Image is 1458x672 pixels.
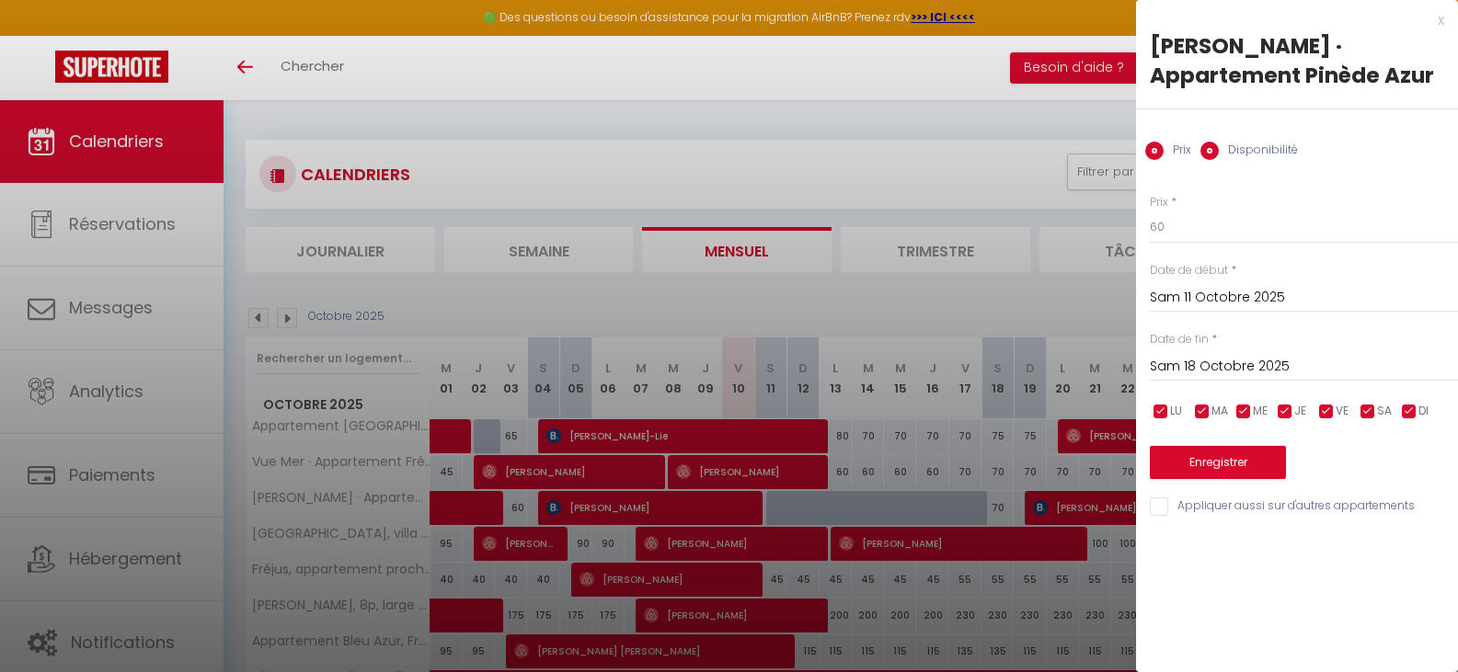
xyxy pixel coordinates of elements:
[1164,142,1191,162] label: Prix
[1170,403,1182,420] span: LU
[1150,262,1228,279] label: Date de début
[1219,142,1298,162] label: Disponibilité
[1336,403,1349,420] span: VE
[1150,331,1209,348] label: Date de fin
[1211,403,1228,420] span: MA
[1136,9,1444,31] div: x
[1294,403,1306,420] span: JE
[1418,403,1429,420] span: DI
[1150,31,1444,90] div: [PERSON_NAME] · Appartement Pinède Azur
[1150,446,1286,479] button: Enregistrer
[1150,194,1168,211] label: Prix
[1377,403,1392,420] span: SA
[1253,403,1268,420] span: ME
